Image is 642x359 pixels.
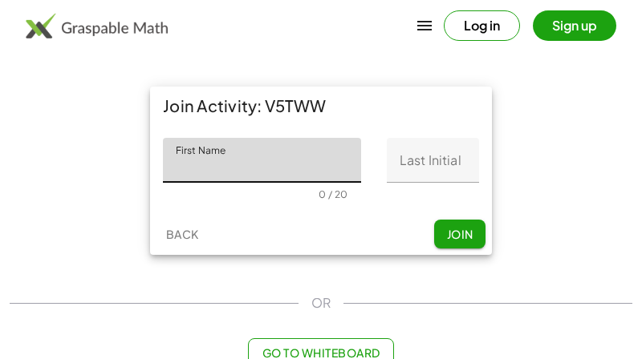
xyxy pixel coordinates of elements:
[311,293,331,313] span: OR
[533,10,616,41] button: Sign up
[319,188,347,200] div: 0 / 20
[150,87,492,125] div: Join Activity: V5TWW
[446,227,473,241] span: Join
[444,10,520,41] button: Log in
[156,220,208,248] button: Back
[434,220,486,248] button: Join
[165,227,198,241] span: Back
